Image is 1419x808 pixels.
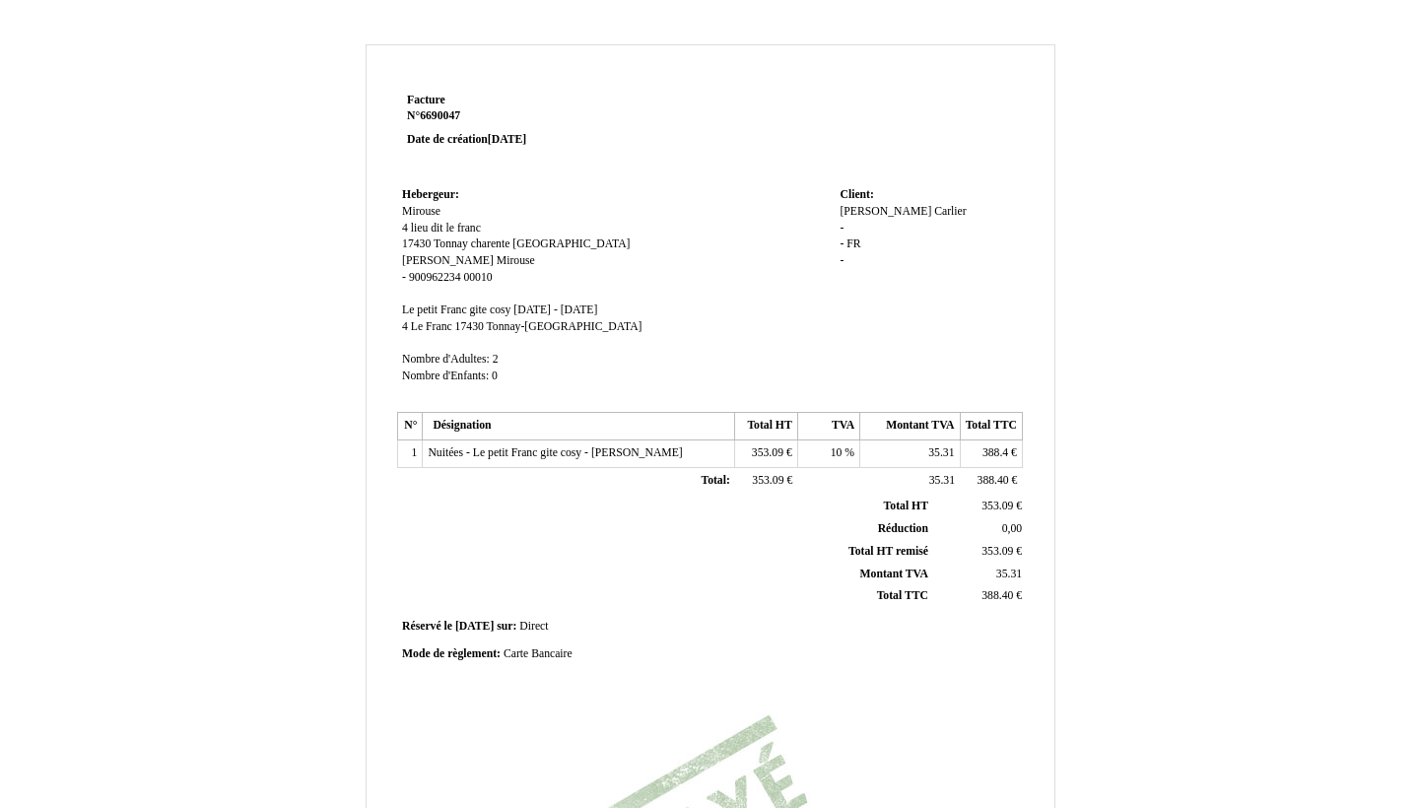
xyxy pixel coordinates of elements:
[981,589,1013,602] span: 388.40
[455,620,494,633] span: [DATE]
[513,303,597,316] span: [DATE] - [DATE]
[840,237,844,250] span: -
[402,237,431,250] span: 17430
[960,413,1022,440] th: Total TTC
[996,568,1022,580] span: 35.31
[735,467,797,495] td: €
[434,237,509,250] span: Tonnay charente
[932,540,1026,563] td: €
[488,133,526,146] span: [DATE]
[978,474,1009,487] span: 388.40
[878,522,928,535] span: Réduction
[982,446,1008,459] span: 388.4
[493,353,499,366] span: 2
[402,620,452,633] span: Réservé le
[492,370,498,382] span: 0
[455,320,484,333] span: 17430
[860,413,960,440] th: Montant TVA
[928,446,954,459] span: 35.31
[504,647,573,660] span: Carte Bancaire
[402,353,490,366] span: Nombre d'Adultes:
[407,108,642,124] strong: N°
[497,254,535,267] span: Mirouse
[398,440,423,468] td: 1
[402,320,452,333] span: 4 Le Franc
[512,237,630,250] span: [GEOGRAPHIC_DATA]
[884,500,928,512] span: Total HT
[932,496,1026,517] td: €
[402,647,501,660] span: Mode de règlement:
[402,271,406,284] span: -
[487,320,642,333] span: Tonnay-[GEOGRAPHIC_DATA]
[877,589,928,602] span: Total TTC
[428,446,682,459] span: Nuitées - Le petit Franc gite cosy - [PERSON_NAME]
[840,188,873,201] span: Client:
[752,446,783,459] span: 353.09
[407,94,445,106] span: Facture
[735,440,797,468] td: €
[797,440,859,468] td: %
[929,474,955,487] span: 35.31
[752,474,783,487] span: 353.09
[402,222,481,235] span: 4 lieu dit le franc
[831,446,843,459] span: 10
[423,413,735,440] th: Désignation
[981,545,1013,558] span: 353.09
[420,109,460,122] span: 6690047
[398,413,423,440] th: N°
[409,271,493,284] span: 900962234 00010
[840,222,844,235] span: -
[701,474,729,487] span: Total:
[981,500,1013,512] span: 353.09
[840,205,931,218] span: [PERSON_NAME]
[860,568,928,580] span: Montant TVA
[402,188,459,201] span: Hebergeur:
[519,620,548,633] span: Direct
[402,254,494,267] span: [PERSON_NAME]
[846,237,860,250] span: FR
[735,413,797,440] th: Total HT
[960,467,1022,495] td: €
[840,254,844,267] span: -
[848,545,928,558] span: Total HT remisé
[407,133,526,146] strong: Date de création
[402,303,510,316] span: Le petit Franc gite cosy
[932,585,1026,608] td: €
[402,370,489,382] span: Nombre d'Enfants:
[960,440,1022,468] td: €
[797,413,859,440] th: TVA
[497,620,516,633] span: sur:
[1002,522,1022,535] span: 0,00
[402,205,440,218] span: Mirouse
[934,205,966,218] span: Carlier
